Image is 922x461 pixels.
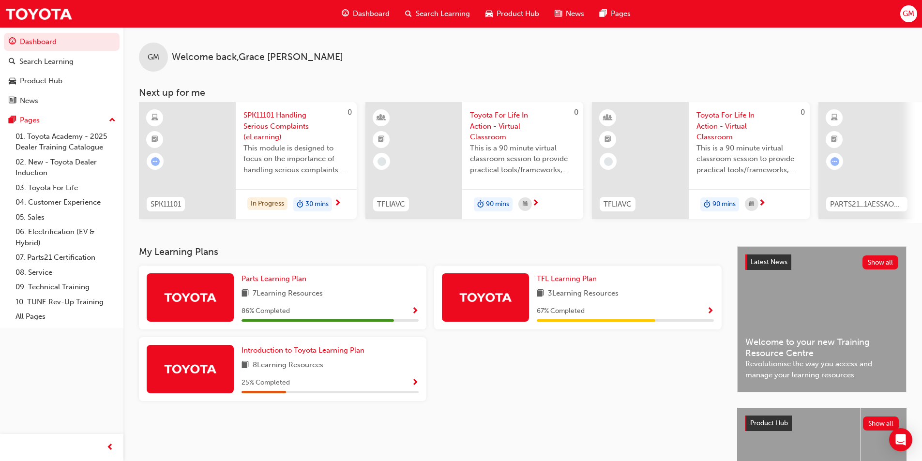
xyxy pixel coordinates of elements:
span: 25 % Completed [242,377,290,388]
span: Welcome to your new Training Resource Centre [745,337,898,358]
span: next-icon [334,199,341,208]
a: Product Hub [4,72,120,90]
span: Toyota For Life In Action - Virtual Classroom [696,110,802,143]
span: search-icon [405,8,412,20]
span: This module is designed to focus on the importance of handling serious complaints. To provide a c... [243,143,349,176]
span: 90 mins [712,199,736,210]
span: Parts Learning Plan [242,274,306,283]
a: 07. Parts21 Certification [12,250,120,265]
span: learningResourceType_INSTRUCTOR_LED-icon [605,112,611,124]
a: All Pages [12,309,120,324]
span: 90 mins [486,199,509,210]
a: 02. New - Toyota Dealer Induction [12,155,120,180]
span: SPK11101 [151,199,181,210]
span: next-icon [532,199,539,208]
button: DashboardSearch LearningProduct HubNews [4,31,120,111]
span: calendar-icon [523,198,528,210]
a: 10. TUNE Rev-Up Training [12,295,120,310]
a: car-iconProduct Hub [478,4,547,24]
span: PARTS21_1AESSAO_0321_EL [830,199,904,210]
span: This is a 90 minute virtual classroom session to provide practical tools/frameworks, behaviours a... [696,143,802,176]
span: Search Learning [416,8,470,19]
div: In Progress [247,197,287,210]
a: 08. Service [12,265,120,280]
button: Show all [862,255,899,269]
span: pages-icon [600,8,607,20]
span: 3 Learning Resources [548,288,619,300]
span: Show Progress [411,307,419,316]
span: 7 Learning Resources [253,288,323,300]
a: Latest NewsShow all [745,254,898,270]
span: book-icon [242,359,249,372]
span: News [566,8,584,19]
span: Latest News [751,258,787,266]
span: duration-icon [297,198,303,211]
a: 04. Customer Experience [12,195,120,210]
span: learningRecordVerb_NONE-icon [378,157,386,166]
span: duration-icon [704,198,710,211]
a: search-iconSearch Learning [397,4,478,24]
span: 86 % Completed [242,306,290,317]
a: news-iconNews [547,4,592,24]
span: 67 % Completed [537,306,585,317]
span: TFL Learning Plan [537,274,597,283]
div: Open Intercom Messenger [889,428,912,451]
span: Dashboard [353,8,390,19]
button: GM [900,5,917,22]
a: guage-iconDashboard [334,4,397,24]
a: pages-iconPages [592,4,638,24]
img: Trak [459,289,512,306]
span: news-icon [9,97,16,105]
a: 0TFLIAVCToyota For Life In Action - Virtual ClassroomThis is a 90 minute virtual classroom sessio... [365,102,583,219]
span: 0 [348,108,352,117]
span: car-icon [485,8,493,20]
span: guage-icon [9,38,16,46]
span: GM [903,8,914,19]
a: 09. Technical Training [12,280,120,295]
a: TFL Learning Plan [537,273,601,284]
span: learningResourceType_ELEARNING-icon [151,112,158,124]
span: Show Progress [411,379,419,387]
span: book-icon [537,288,544,300]
div: Pages [20,115,40,126]
span: guage-icon [342,8,349,20]
h3: My Learning Plans [139,246,722,257]
a: Introduction to Toyota Learning Plan [242,345,368,356]
span: booktick-icon [378,134,385,146]
span: TFLIAVC [377,199,405,210]
span: SPK11101 Handling Serious Complaints (eLearning) [243,110,349,143]
span: 0 [801,108,805,117]
span: Introduction to Toyota Learning Plan [242,346,364,355]
span: car-icon [9,77,16,86]
a: Search Learning [4,53,120,71]
a: 01. Toyota Academy - 2025 Dealer Training Catalogue [12,129,120,155]
a: Parts Learning Plan [242,273,310,284]
a: Product HubShow all [745,416,899,431]
a: Latest NewsShow allWelcome to your new Training Resource CentreRevolutionise the way you access a... [737,246,907,392]
img: Trak [164,360,217,377]
span: duration-icon [477,198,484,211]
a: 0TFLIAVCToyota For Life In Action - Virtual ClassroomThis is a 90 minute virtual classroom sessio... [592,102,810,219]
div: Product Hub [20,75,62,87]
span: prev-icon [106,442,114,454]
button: Show Progress [411,377,419,389]
span: Pages [611,8,631,19]
span: Welcome back , Grace [PERSON_NAME] [172,52,343,63]
img: Trak [164,289,217,306]
span: Product Hub [750,419,788,427]
span: booktick-icon [831,134,838,146]
span: learningRecordVerb_ATTEMPT-icon [831,157,839,166]
span: book-icon [242,288,249,300]
span: 8 Learning Resources [253,359,323,372]
a: Dashboard [4,33,120,51]
span: learningResourceType_ELEARNING-icon [831,112,838,124]
span: next-icon [758,199,766,208]
img: Trak [5,3,73,25]
button: Pages [4,111,120,129]
span: Toyota For Life In Action - Virtual Classroom [470,110,575,143]
span: learningResourceType_INSTRUCTOR_LED-icon [378,112,385,124]
div: Search Learning [19,56,74,67]
span: booktick-icon [605,134,611,146]
a: 05. Sales [12,210,120,225]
